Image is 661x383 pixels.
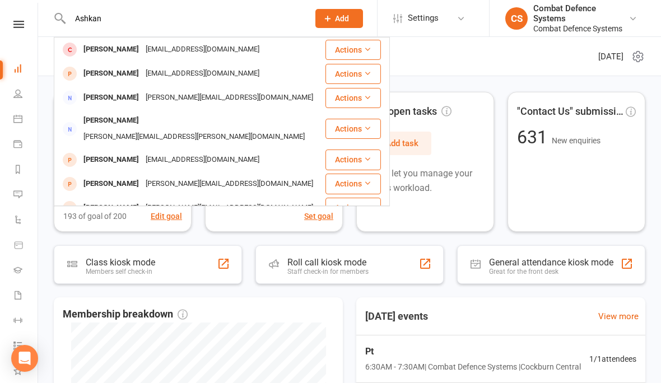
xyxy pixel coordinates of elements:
p: Tasks let you manage your team's workload. [366,166,485,195]
button: + Add task [366,132,431,155]
div: [PERSON_NAME] [80,41,142,58]
a: People [13,82,39,108]
div: Staff check-in for members [287,268,369,275]
div: Class kiosk mode [86,257,155,268]
span: Add [335,14,349,23]
h3: [DATE] events [356,306,437,326]
div: [PERSON_NAME] [80,90,142,106]
a: Calendar [13,108,39,133]
button: Actions [325,88,381,108]
a: Dashboard [13,57,39,82]
div: Roll call kiosk mode [287,257,369,268]
div: General attendance kiosk mode [489,257,613,268]
span: Pt [365,344,581,359]
div: [PERSON_NAME][EMAIL_ADDRESS][DOMAIN_NAME] [142,200,316,216]
div: [PERSON_NAME][EMAIL_ADDRESS][DOMAIN_NAME] [142,90,316,106]
span: 631 [517,127,552,148]
div: [PERSON_NAME] [80,176,142,192]
button: Actions [325,64,381,84]
button: Actions [325,174,381,194]
div: [PERSON_NAME][EMAIL_ADDRESS][PERSON_NAME][DOMAIN_NAME] [80,129,308,145]
button: Add [315,9,363,28]
div: Members self check-in [86,268,155,275]
div: [PERSON_NAME] [80,200,142,216]
button: Actions [325,119,381,139]
a: Payments [13,133,39,158]
div: Combat Defence Systems [533,24,629,34]
span: New enquiries [552,136,601,145]
span: Settings [408,6,439,31]
div: [EMAIL_ADDRESS][DOMAIN_NAME] [142,41,263,58]
span: 1 / 1 attendees [589,353,636,365]
button: Set goal [304,210,333,222]
div: [PERSON_NAME][EMAIL_ADDRESS][DOMAIN_NAME] [142,176,316,192]
input: Search... [67,11,301,26]
span: 193 of goal of 200 [63,210,127,222]
div: [PERSON_NAME] [80,113,142,129]
a: Product Sales [13,233,39,259]
a: View more [598,310,639,323]
div: CS [505,7,528,30]
button: Actions [325,150,381,170]
div: Great for the front desk [489,268,613,275]
span: Your open tasks [366,104,451,120]
div: [EMAIL_ADDRESS][DOMAIN_NAME] [142,66,263,82]
button: Actions [325,198,381,218]
div: Open Intercom Messenger [11,345,38,372]
div: Combat Defence Systems [533,3,629,24]
a: Reports [13,158,39,183]
span: "Contact Us" submissions [517,104,623,120]
span: Membership breakdown [63,306,188,323]
span: 6:30AM - 7:30AM | Combat Defence Systems | Cockburn Central [365,361,581,373]
button: Edit goal [151,210,182,222]
div: [PERSON_NAME] [80,152,142,168]
div: [EMAIL_ADDRESS][DOMAIN_NAME] [142,152,263,168]
button: Actions [325,40,381,60]
div: [PERSON_NAME] [80,66,142,82]
span: [DATE] [598,50,623,63]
